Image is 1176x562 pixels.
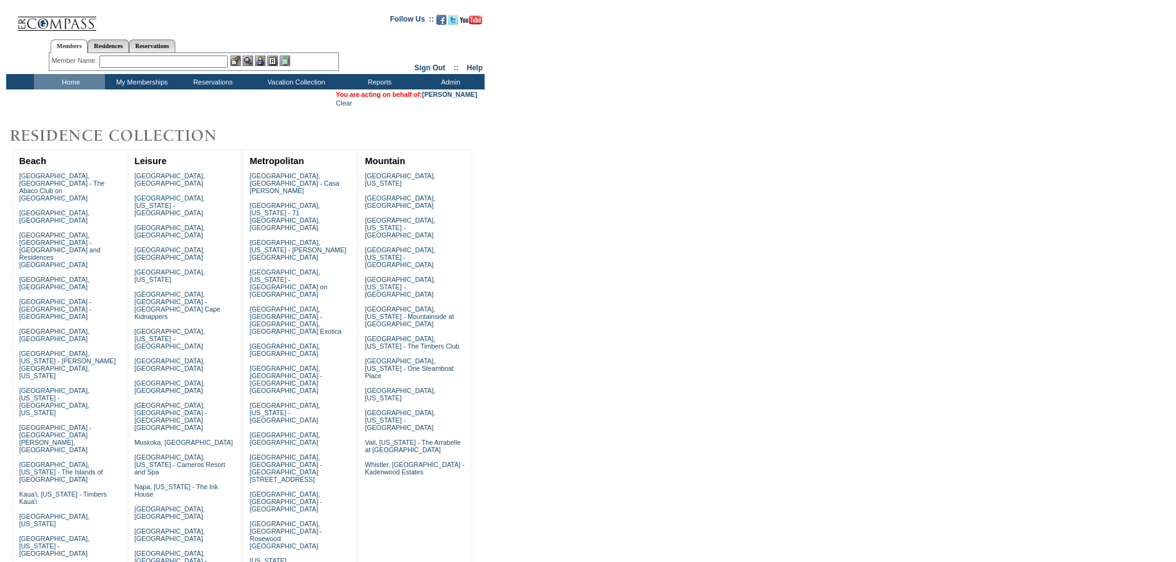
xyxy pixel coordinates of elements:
[19,209,90,224] a: [GEOGRAPHIC_DATA], [GEOGRAPHIC_DATA]
[365,357,454,379] a: [GEOGRAPHIC_DATA], [US_STATE] - One Steamboat Place
[19,298,91,320] a: [GEOGRAPHIC_DATA] - [GEOGRAPHIC_DATA] - [GEOGRAPHIC_DATA]
[336,91,477,98] span: You are acting on behalf of:
[448,19,458,26] a: Follow us on Twitter
[249,156,304,166] a: Metropolitan
[343,74,414,89] td: Reports
[249,239,346,261] a: [GEOGRAPHIC_DATA], [US_STATE] - [PERSON_NAME][GEOGRAPHIC_DATA]
[249,202,320,231] a: [GEOGRAPHIC_DATA], [US_STATE] - 71 [GEOGRAPHIC_DATA], [GEOGRAPHIC_DATA]
[436,15,446,25] img: Become our fan on Facebook
[19,490,107,505] a: Kaua'i, [US_STATE] - Timbers Kaua'i
[365,172,435,187] a: [GEOGRAPHIC_DATA], [US_STATE]
[249,268,327,298] a: [GEOGRAPHIC_DATA], [US_STATE] - [GEOGRAPHIC_DATA] on [GEOGRAPHIC_DATA]
[436,19,446,26] a: Become our fan on Facebook
[365,246,435,268] a: [GEOGRAPHIC_DATA], [US_STATE] - [GEOGRAPHIC_DATA]
[19,172,105,202] a: [GEOGRAPHIC_DATA], [GEOGRAPHIC_DATA] - The Abaco Club on [GEOGRAPHIC_DATA]
[135,379,205,394] a: [GEOGRAPHIC_DATA], [GEOGRAPHIC_DATA]
[19,276,90,291] a: [GEOGRAPHIC_DATA], [GEOGRAPHIC_DATA]
[6,123,247,148] img: Destinations by Exclusive Resorts
[52,56,99,66] div: Member Name:
[365,461,464,476] a: Whistler, [GEOGRAPHIC_DATA] - Kadenwood Estates
[135,483,219,498] a: Napa, [US_STATE] - The Ink House
[414,64,445,72] a: Sign Out
[135,156,167,166] a: Leisure
[135,505,205,520] a: [GEOGRAPHIC_DATA], [GEOGRAPHIC_DATA]
[19,461,103,483] a: [GEOGRAPHIC_DATA], [US_STATE] - The Islands of [GEOGRAPHIC_DATA]
[135,453,225,476] a: [GEOGRAPHIC_DATA], [US_STATE] - Carneros Resort and Spa
[249,342,320,357] a: [GEOGRAPHIC_DATA], [GEOGRAPHIC_DATA]
[460,19,482,26] a: Subscribe to our YouTube Channel
[365,194,435,209] a: [GEOGRAPHIC_DATA], [GEOGRAPHIC_DATA]
[105,74,176,89] td: My Memberships
[88,39,129,52] a: Residences
[249,453,322,483] a: [GEOGRAPHIC_DATA], [GEOGRAPHIC_DATA] - [GEOGRAPHIC_DATA][STREET_ADDRESS]
[135,439,233,446] a: Muskoka, [GEOGRAPHIC_DATA]
[249,402,320,424] a: [GEOGRAPHIC_DATA], [US_STATE] - [GEOGRAPHIC_DATA]
[19,424,91,453] a: [GEOGRAPHIC_DATA] - [GEOGRAPHIC_DATA][PERSON_NAME], [GEOGRAPHIC_DATA]
[19,513,90,527] a: [GEOGRAPHIC_DATA], [US_STATE]
[19,350,116,379] a: [GEOGRAPHIC_DATA], [US_STATE] - [PERSON_NAME][GEOGRAPHIC_DATA], [US_STATE]
[280,56,290,66] img: b_calculator.gif
[448,15,458,25] img: Follow us on Twitter
[249,365,322,394] a: [GEOGRAPHIC_DATA], [GEOGRAPHIC_DATA] - [GEOGRAPHIC_DATA] [GEOGRAPHIC_DATA]
[467,64,483,72] a: Help
[19,156,46,166] a: Beach
[176,74,247,89] td: Reservations
[19,535,90,557] a: [GEOGRAPHIC_DATA], [US_STATE] - [GEOGRAPHIC_DATA]
[135,172,205,187] a: [GEOGRAPHIC_DATA], [GEOGRAPHIC_DATA]
[249,305,341,335] a: [GEOGRAPHIC_DATA], [GEOGRAPHIC_DATA] - [GEOGRAPHIC_DATA], [GEOGRAPHIC_DATA] Exotica
[19,231,101,268] a: [GEOGRAPHIC_DATA], [GEOGRAPHIC_DATA] - [GEOGRAPHIC_DATA] and Residences [GEOGRAPHIC_DATA]
[34,74,105,89] td: Home
[230,56,241,66] img: b_edit.gif
[365,409,435,431] a: [GEOGRAPHIC_DATA], [US_STATE] - [GEOGRAPHIC_DATA]
[135,224,205,239] a: [GEOGRAPHIC_DATA], [GEOGRAPHIC_DATA]
[135,527,205,542] a: [GEOGRAPHIC_DATA], [GEOGRAPHIC_DATA]
[19,328,90,342] a: [GEOGRAPHIC_DATA], [GEOGRAPHIC_DATA]
[247,74,343,89] td: Vacation Collection
[390,14,434,28] td: Follow Us ::
[454,64,459,72] span: ::
[365,276,435,298] a: [GEOGRAPHIC_DATA], [US_STATE] - [GEOGRAPHIC_DATA]
[135,291,220,320] a: [GEOGRAPHIC_DATA], [GEOGRAPHIC_DATA] - [GEOGRAPHIC_DATA] Cape Kidnappers
[249,172,339,194] a: [GEOGRAPHIC_DATA], [GEOGRAPHIC_DATA] - Casa [PERSON_NAME]
[267,56,278,66] img: Reservations
[135,328,205,350] a: [GEOGRAPHIC_DATA], [US_STATE] - [GEOGRAPHIC_DATA]
[365,156,405,166] a: Mountain
[365,335,459,350] a: [GEOGRAPHIC_DATA], [US_STATE] - The Timbers Club
[460,15,482,25] img: Subscribe to our YouTube Channel
[255,56,265,66] img: Impersonate
[129,39,175,52] a: Reservations
[51,39,88,53] a: Members
[135,357,205,372] a: [GEOGRAPHIC_DATA], [GEOGRAPHIC_DATA]
[19,387,90,416] a: [GEOGRAPHIC_DATA], [US_STATE] - [GEOGRAPHIC_DATA], [US_STATE]
[249,431,320,446] a: [GEOGRAPHIC_DATA], [GEOGRAPHIC_DATA]
[243,56,253,66] img: View
[135,194,205,217] a: [GEOGRAPHIC_DATA], [US_STATE] - [GEOGRAPHIC_DATA]
[365,439,461,453] a: Vail, [US_STATE] - The Arrabelle at [GEOGRAPHIC_DATA]
[336,99,352,107] a: Clear
[249,520,322,550] a: [GEOGRAPHIC_DATA], [GEOGRAPHIC_DATA] - Rosewood [GEOGRAPHIC_DATA]
[365,217,435,239] a: [GEOGRAPHIC_DATA], [US_STATE] - [GEOGRAPHIC_DATA]
[365,305,454,328] a: [GEOGRAPHIC_DATA], [US_STATE] - Mountainside at [GEOGRAPHIC_DATA]
[135,268,205,283] a: [GEOGRAPHIC_DATA], [US_STATE]
[17,6,97,31] img: Compass Home
[365,387,435,402] a: [GEOGRAPHIC_DATA], [US_STATE]
[135,402,207,431] a: [GEOGRAPHIC_DATA], [GEOGRAPHIC_DATA] - [GEOGRAPHIC_DATA] [GEOGRAPHIC_DATA]
[135,246,205,261] a: [GEOGRAPHIC_DATA], [GEOGRAPHIC_DATA]
[414,74,485,89] td: Admin
[422,91,477,98] a: [PERSON_NAME]
[249,490,322,513] a: [GEOGRAPHIC_DATA], [GEOGRAPHIC_DATA] - [GEOGRAPHIC_DATA]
